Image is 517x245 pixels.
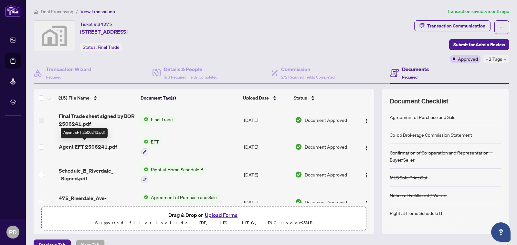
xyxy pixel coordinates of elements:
img: Document Status [295,143,302,150]
span: Document Approved [305,171,347,178]
span: Final Trade sheet signed by BOR 2506241.pdf [59,112,136,128]
button: Upload Forms [203,211,239,219]
img: Status Icon [141,166,148,173]
img: Logo [364,200,369,206]
button: Logo [361,142,372,152]
span: +2 Tags [486,55,502,63]
th: Document Tag(s) [138,89,240,107]
p: Supported files include .PDF, .JPG, .JPEG, .PNG under 25 MB [46,219,362,227]
span: EFT [148,138,162,145]
td: [DATE] [241,133,292,161]
img: Document Status [295,116,302,123]
span: 34275 [98,21,112,27]
span: Status [294,94,307,101]
th: (15) File Name [56,89,138,107]
span: [STREET_ADDRESS] [80,28,128,36]
img: Status Icon [141,138,148,145]
button: Submit for Admin Review [449,39,509,50]
span: Schedule_B_Riverdale_-_Signed.pdf [59,167,136,182]
button: Status IconRight at Home Schedule B [141,166,206,183]
img: Logo [364,173,369,178]
span: ellipsis [500,25,504,29]
th: Upload Date [240,89,291,107]
button: Status IconEFT [141,138,162,155]
li: / [76,8,78,15]
span: Final Trade [148,116,175,123]
h4: Documents [402,65,429,73]
div: Status: [80,43,122,51]
img: svg%3e [34,21,75,51]
div: Ticket #: [80,20,112,28]
button: Open asap [491,222,511,242]
button: Transaction Communication [414,20,491,31]
span: View Transaction [80,9,115,15]
span: Drag & Drop or [168,211,239,219]
img: Document Status [295,198,302,206]
h4: Commission [281,65,335,73]
span: 475_Riverdale_Ave-Completed_APS - Signed 1.pdf [59,194,136,210]
td: [DATE] [241,188,292,216]
img: Logo [364,145,369,150]
span: 2/2 Required Fields Completed [281,75,335,80]
span: Deal Processing [41,9,73,15]
span: Document Checklist [390,97,448,106]
th: Status [291,89,354,107]
img: Status Icon [141,116,148,123]
img: Status Icon [141,194,148,201]
span: Drag & Drop orUpload FormsSupported files include .PDF, .JPG, .JPEG, .PNG under25MB [42,207,366,231]
span: Document Approved [305,116,347,123]
div: MLS Sold Print Out [390,174,427,181]
div: Agreement of Purchase and Sale [390,113,456,121]
button: Logo [361,115,372,125]
span: Right at Home Schedule B [148,166,206,173]
span: Submit for Admin Review [453,39,505,50]
h4: Transaction Wizard [46,65,91,73]
button: Logo [361,197,372,207]
div: Transaction Communication [427,21,485,31]
button: Status IconFinal Trade [141,116,175,123]
img: Document Status [295,171,302,178]
span: PD [9,228,17,237]
button: Status IconAgreement of Purchase and Sale [141,194,219,211]
div: Confirmation of Co-operation and Representation—Buyer/Seller [390,149,501,163]
span: Required [46,75,61,80]
div: Right at Home Schedule B [390,209,442,217]
span: Document Approved [305,143,347,150]
article: Transaction saved a month ago [447,8,509,15]
span: Upload Date [243,94,269,101]
span: home [34,9,38,14]
span: Required [402,75,417,80]
span: Approved [458,55,478,62]
div: Co-op Brokerage Commission Statement [390,131,472,138]
img: logo [5,5,21,17]
button: Logo [361,169,372,180]
span: Agent EFT 2506241.pdf [59,143,117,151]
td: [DATE] [241,161,292,188]
img: Logo [364,118,369,123]
span: (15) File Name [58,94,90,101]
div: Agent EFT 2506241.pdf [61,128,108,138]
span: 3/3 Required Fields Completed [164,75,217,80]
span: Document Approved [305,198,347,206]
td: [DATE] [241,107,292,133]
h4: Details & People [164,65,217,73]
span: down [503,58,507,61]
div: Notice of Fulfillment / Waiver [390,192,447,199]
span: Agreement of Purchase and Sale [148,194,219,201]
span: Final Trade [98,44,120,50]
